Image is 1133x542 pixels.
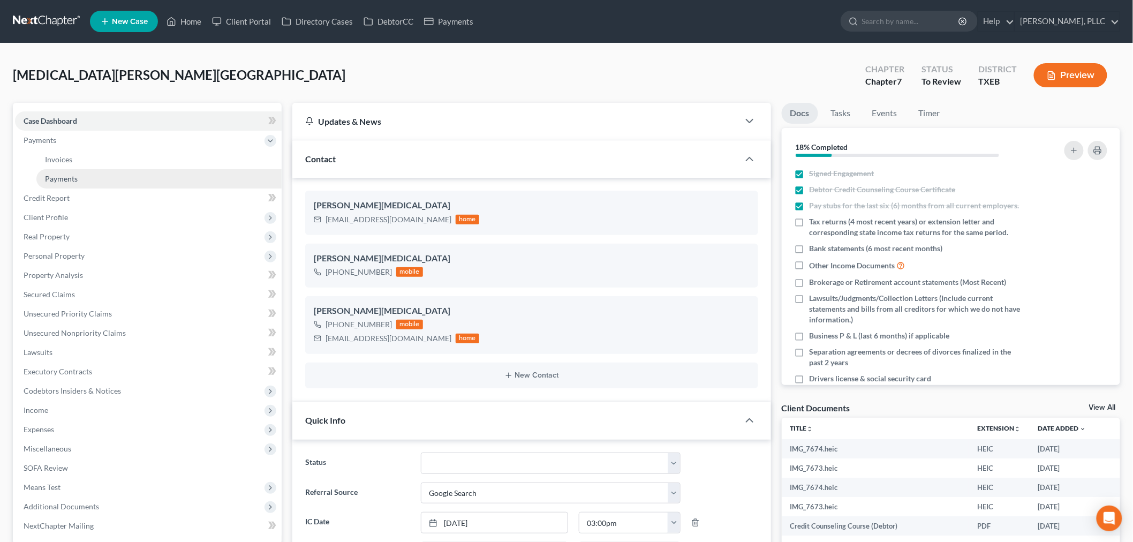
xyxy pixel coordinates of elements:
span: Contact [305,154,336,164]
div: [EMAIL_ADDRESS][DOMAIN_NAME] [326,333,451,344]
td: [DATE] [1029,478,1094,497]
a: Tasks [822,103,859,124]
a: NextChapter Mailing [15,516,282,536]
td: Credit Counseling Course (Debtor) [782,516,969,536]
a: Executory Contracts [15,362,282,381]
a: Invoices [36,150,282,169]
a: SOFA Review [15,458,282,478]
span: Signed Engagement [810,168,874,179]
div: District [978,63,1017,76]
span: Means Test [24,483,61,492]
a: Events [864,103,906,124]
a: Client Portal [207,12,276,31]
span: Secured Claims [24,290,75,299]
span: NextChapter Mailing [24,521,94,530]
span: Other Income Documents [810,260,895,271]
div: Status [921,63,961,76]
a: Unsecured Priority Claims [15,304,282,323]
a: Case Dashboard [15,111,282,131]
span: Payments [45,174,78,183]
td: IMG_7674.heic [782,478,969,497]
td: [DATE] [1029,439,1094,458]
a: Timer [910,103,949,124]
span: Drivers license & social security card [810,373,932,384]
div: mobile [396,267,423,277]
button: New Contact [314,371,750,380]
td: PDF [969,516,1029,536]
label: Status [300,453,416,474]
td: IMG_7673.heic [782,458,969,478]
button: Preview [1034,63,1107,87]
span: Bank statements (6 most recent months) [810,243,943,254]
span: Business P & L (last 6 months) if applicable [810,330,950,341]
div: [PHONE_NUMBER] [326,267,392,277]
a: [DATE] [421,513,568,533]
div: Chapter [865,76,904,88]
div: Updates & News [305,116,726,127]
a: Unsecured Nonpriority Claims [15,323,282,343]
span: Property Analysis [24,270,83,280]
a: Date Added expand_more [1038,424,1086,432]
span: Credit Report [24,193,70,202]
a: Secured Claims [15,285,282,304]
td: HEIC [969,439,1029,458]
label: Referral Source [300,483,416,504]
a: Directory Cases [276,12,358,31]
a: Payments [419,12,479,31]
span: Debtor Credit Counseling Course Certificate [810,184,956,195]
span: Expenses [24,425,54,434]
a: DebtorCC [358,12,419,31]
span: Lawsuits [24,348,52,357]
div: Client Documents [782,402,850,413]
input: -- : -- [579,513,668,533]
div: Chapter [865,63,904,76]
span: Income [24,405,48,415]
span: Unsecured Priority Claims [24,309,112,318]
i: expand_more [1079,426,1086,432]
span: Case Dashboard [24,116,77,125]
a: Docs [782,103,818,124]
span: Invoices [45,155,72,164]
td: IMG_7674.heic [782,439,969,458]
span: Miscellaneous [24,444,71,453]
span: Unsecured Nonpriority Claims [24,328,126,337]
span: Quick Info [305,415,345,425]
span: [MEDICAL_DATA][PERSON_NAME][GEOGRAPHIC_DATA] [13,67,345,82]
a: Extensionunfold_more [977,424,1021,432]
div: [PHONE_NUMBER] [326,319,392,330]
span: SOFA Review [24,463,68,472]
div: mobile [396,320,423,329]
td: [DATE] [1029,458,1094,478]
span: New Case [112,18,148,26]
span: Additional Documents [24,502,99,511]
td: [DATE] [1029,516,1094,536]
a: Titleunfold_more [790,424,813,432]
span: Personal Property [24,251,85,260]
a: Credit Report [15,189,282,208]
div: [EMAIL_ADDRESS][DOMAIN_NAME] [326,214,451,225]
td: [DATE] [1029,497,1094,516]
div: To Review [921,76,961,88]
div: [PERSON_NAME][MEDICAL_DATA] [314,252,750,265]
label: IC Date [300,512,416,533]
a: Home [161,12,207,31]
span: Codebtors Insiders & Notices [24,386,121,395]
td: HEIC [969,458,1029,478]
span: Real Property [24,232,70,241]
a: Property Analysis [15,266,282,285]
div: [PERSON_NAME][MEDICAL_DATA] [314,305,750,318]
div: TXEB [978,76,1017,88]
a: Help [978,12,1014,31]
a: View All [1089,404,1116,411]
span: Separation agreements or decrees of divorces finalized in the past 2 years [810,347,1026,368]
span: Client Profile [24,213,68,222]
td: IMG_7673.heic [782,497,969,516]
strong: 18% Completed [796,142,848,152]
div: [PERSON_NAME][MEDICAL_DATA] [314,199,750,212]
span: Lawsuits/Judgments/Collection Letters (Include current statements and bills from all creditors fo... [810,293,1026,325]
input: Search by name... [862,11,960,31]
a: Lawsuits [15,343,282,362]
div: home [456,215,479,224]
span: Brokerage or Retirement account statements (Most Recent) [810,277,1007,288]
a: [PERSON_NAME], PLLC [1015,12,1120,31]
